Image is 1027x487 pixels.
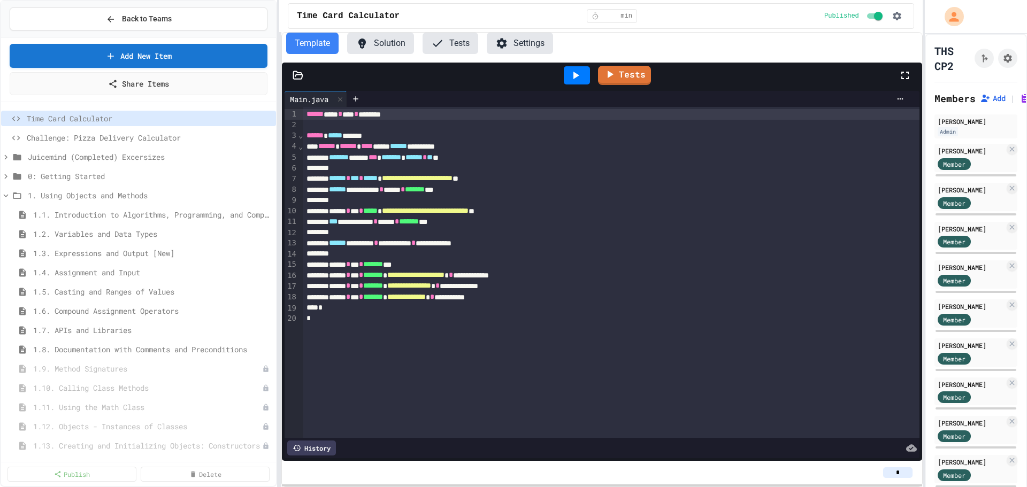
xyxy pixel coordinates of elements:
div: 18 [285,292,298,303]
div: [PERSON_NAME] [938,341,1005,350]
span: 1.7. APIs and Libraries [33,324,272,336]
div: 9 [285,195,298,206]
span: Member [943,276,965,285]
div: History [287,440,336,455]
span: Published [824,12,859,20]
button: Solution [347,33,414,54]
h2: Members [934,91,976,106]
div: [PERSON_NAME] [938,262,1005,272]
span: 1. Using Objects and Methods [28,190,272,201]
span: | [1010,92,1015,105]
div: Unpublished [262,404,270,411]
span: Member [943,470,965,480]
div: [PERSON_NAME] [938,117,1014,126]
h1: THS CP2 [934,43,970,73]
span: 1.9. Method Signatures [33,363,262,374]
span: Fold line [298,142,303,151]
div: 8 [285,184,298,195]
div: 10 [285,206,298,217]
div: 1 [285,109,298,120]
iframe: chat widget [982,444,1016,476]
span: Fold line [298,131,303,140]
span: 1.8. Documentation with Comments and Preconditions [33,344,272,355]
div: Main.java [285,91,347,107]
span: Time Card Calculator [297,10,400,22]
div: 11 [285,217,298,227]
div: Unpublished [262,365,270,373]
span: 1.3. Expressions and Output [New] [33,248,272,259]
button: Tests [423,33,478,54]
a: Publish [7,467,136,482]
div: 7 [285,174,298,184]
div: 4 [285,141,298,152]
span: 1.12. Objects - Instances of Classes [33,421,262,432]
div: [PERSON_NAME] [938,302,1005,311]
a: Delete [141,467,270,482]
div: Unpublished [262,384,270,392]
span: Back to Teams [122,13,172,25]
div: Unpublished [262,423,270,430]
div: 20 [285,313,298,324]
button: Back to Teams [10,7,267,30]
span: Member [943,354,965,364]
span: Member [943,315,965,324]
a: Add New Item [10,44,267,68]
span: Time Card Calculator [27,113,272,124]
div: 16 [285,270,298,281]
div: 19 [285,303,298,314]
div: Unpublished [262,442,270,450]
div: 5 [285,152,298,163]
div: 3 [285,130,298,141]
div: 15 [285,259,298,270]
div: 14 [285,249,298,260]
span: 1.6. Compound Assignment Operators [33,305,272,316]
span: 1.2. Variables and Data Types [33,228,272,239]
button: Settings [487,33,553,54]
div: [PERSON_NAME] [938,185,1005,195]
button: Add [980,93,1006,104]
div: [PERSON_NAME] [938,418,1005,428]
button: Click to see fork details [975,49,994,68]
span: Challenge: Pizza Delivery Calculator [27,132,272,143]
div: Content is published and visible to students [824,10,885,22]
button: Assignment Settings [998,49,1017,68]
button: Template [286,33,339,54]
div: [PERSON_NAME] [938,146,1005,156]
span: Member [943,159,965,169]
span: 1.5. Casting and Ranges of Values [33,286,272,297]
span: 1.4. Assignment and Input [33,267,272,278]
div: [PERSON_NAME] [938,457,1005,467]
div: 13 [285,238,298,249]
span: 1.11. Using the Math Class [33,401,262,413]
div: 2 [285,120,298,130]
div: Main.java [285,94,334,105]
span: 1.1. Introduction to Algorithms, Programming, and Compilers [33,209,272,220]
div: 12 [285,228,298,238]
span: Member [943,392,965,402]
span: Member [943,198,965,208]
div: 6 [285,163,298,174]
span: 1.10. Calling Class Methods [33,382,262,393]
a: Share Items [10,72,267,95]
div: My Account [933,4,967,29]
div: 17 [285,281,298,292]
span: 0: Getting Started [28,171,272,182]
div: [PERSON_NAME] [938,380,1005,389]
span: Juicemind (Completed) Excersizes [28,151,272,163]
a: Tests [598,66,651,85]
span: min [620,12,632,20]
div: [PERSON_NAME] [938,224,1005,234]
iframe: chat widget [938,398,1016,443]
span: Member [943,237,965,246]
div: Admin [938,127,958,136]
span: 1.13. Creating and Initializing Objects: Constructors [33,440,262,451]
